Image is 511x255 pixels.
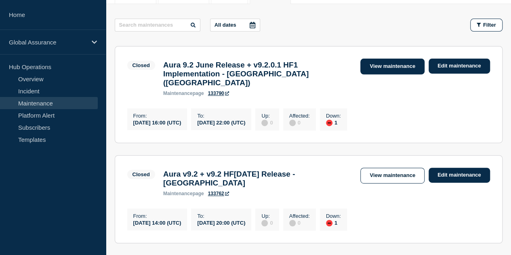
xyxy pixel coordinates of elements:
div: Closed [132,62,150,68]
div: 0 [289,119,310,126]
p: page [163,191,204,196]
h3: Aura 9.2 June Release + v9.2.0.1 HF1 Implementation - [GEOGRAPHIC_DATA] ([GEOGRAPHIC_DATA]) [163,61,353,87]
p: Up : [261,113,273,119]
div: 0 [261,119,273,126]
p: From : [133,113,181,119]
span: maintenance [163,91,193,96]
p: Global Assurance [9,39,86,46]
div: Closed [132,171,150,177]
div: disabled [261,120,268,126]
div: 0 [261,219,273,226]
div: disabled [261,220,268,226]
div: 1 [326,219,341,226]
div: 1 [326,119,341,126]
div: down [326,120,332,126]
button: Filter [470,19,503,32]
div: 0 [289,219,310,226]
p: To : [197,113,245,119]
p: From : [133,213,181,219]
a: Edit maintenance [429,59,490,74]
div: [DATE] 14:00 (UTC) [133,219,181,226]
p: All dates [214,22,236,28]
p: Down : [326,213,341,219]
div: down [326,220,332,226]
p: Up : [261,213,273,219]
span: maintenance [163,191,193,196]
button: All dates [210,19,260,32]
p: Affected : [289,113,310,119]
div: [DATE] 22:00 (UTC) [197,119,245,126]
div: disabled [289,220,296,226]
h3: Aura v9.2 + v9.2 HF[DATE] Release - [GEOGRAPHIC_DATA] [163,170,353,188]
p: To : [197,213,245,219]
div: [DATE] 20:00 (UTC) [197,219,245,226]
div: disabled [289,120,296,126]
p: page [163,91,204,96]
a: 133762 [208,191,229,196]
a: Edit maintenance [429,168,490,183]
a: 133790 [208,91,229,96]
a: View maintenance [360,59,424,74]
input: Search maintenances [115,19,200,32]
p: Down : [326,113,341,119]
div: [DATE] 16:00 (UTC) [133,119,181,126]
span: Filter [483,22,496,28]
a: View maintenance [360,168,424,183]
p: Affected : [289,213,310,219]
